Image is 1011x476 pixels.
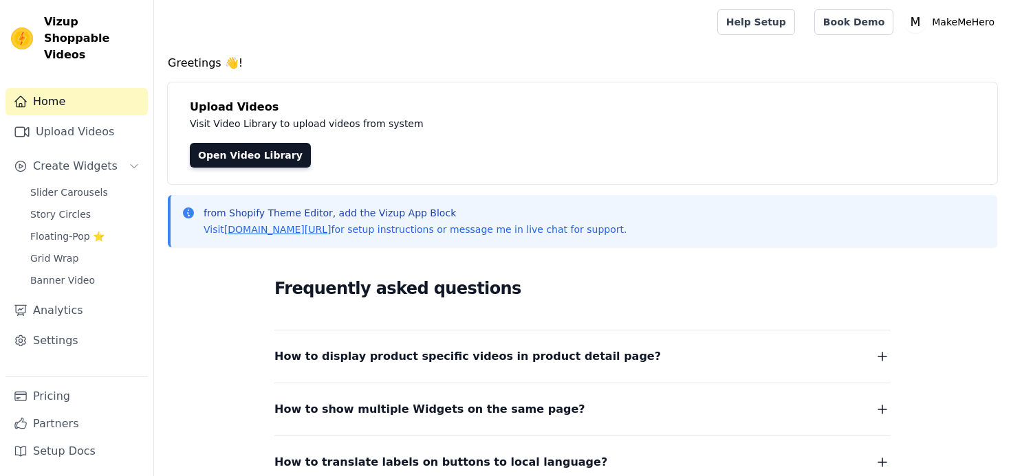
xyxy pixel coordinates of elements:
a: Help Setup [717,9,795,35]
a: Story Circles [22,205,148,224]
a: Settings [6,327,148,354]
a: Partners [6,410,148,438]
a: Setup Docs [6,438,148,465]
button: Create Widgets [6,152,148,180]
img: Vizup [11,27,33,49]
button: M MakeMeHero [904,10,1000,34]
a: Upload Videos [6,118,148,146]
button: How to translate labels on buttons to local language? [274,453,891,472]
a: Home [6,88,148,115]
a: Open Video Library [190,143,311,168]
span: Create Widgets [33,158,118,174]
p: from Shopify Theme Editor, add the Vizup App Block [204,206,627,220]
a: [DOMAIN_NAME][URL] [224,224,331,235]
span: Story Circles [30,207,91,221]
a: Floating-Pop ⭐ [22,227,148,246]
text: M [911,15,921,29]
span: How to display product specific videos in product detail page? [274,347,661,366]
a: Banner Video [22,271,148,290]
span: Grid Wrap [30,251,78,265]
p: MakeMeHero [926,10,1000,34]
a: Book Demo [814,9,893,35]
button: How to display product specific videos in product detail page? [274,347,891,366]
button: How to show multiple Widgets on the same page? [274,400,891,419]
a: Grid Wrap [22,249,148,268]
span: Floating-Pop ⭐ [30,229,105,243]
h4: Upload Videos [190,99,975,115]
span: Banner Video [30,273,95,287]
h2: Frequently asked questions [274,275,891,302]
span: How to translate labels on buttons to local language? [274,453,607,472]
h4: Greetings 👋! [168,55,997,71]
span: Slider Carousels [30,185,108,199]
span: Vizup Shoppable Videos [44,14,142,63]
a: Slider Carousels [22,183,148,202]
a: Pricing [6,383,148,410]
a: Analytics [6,297,148,324]
p: Visit for setup instructions or message me in live chat for support. [204,223,627,236]
p: Visit Video Library to upload videos from system [190,115,806,132]
span: How to show multiple Widgets on the same page? [274,400,585,419]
